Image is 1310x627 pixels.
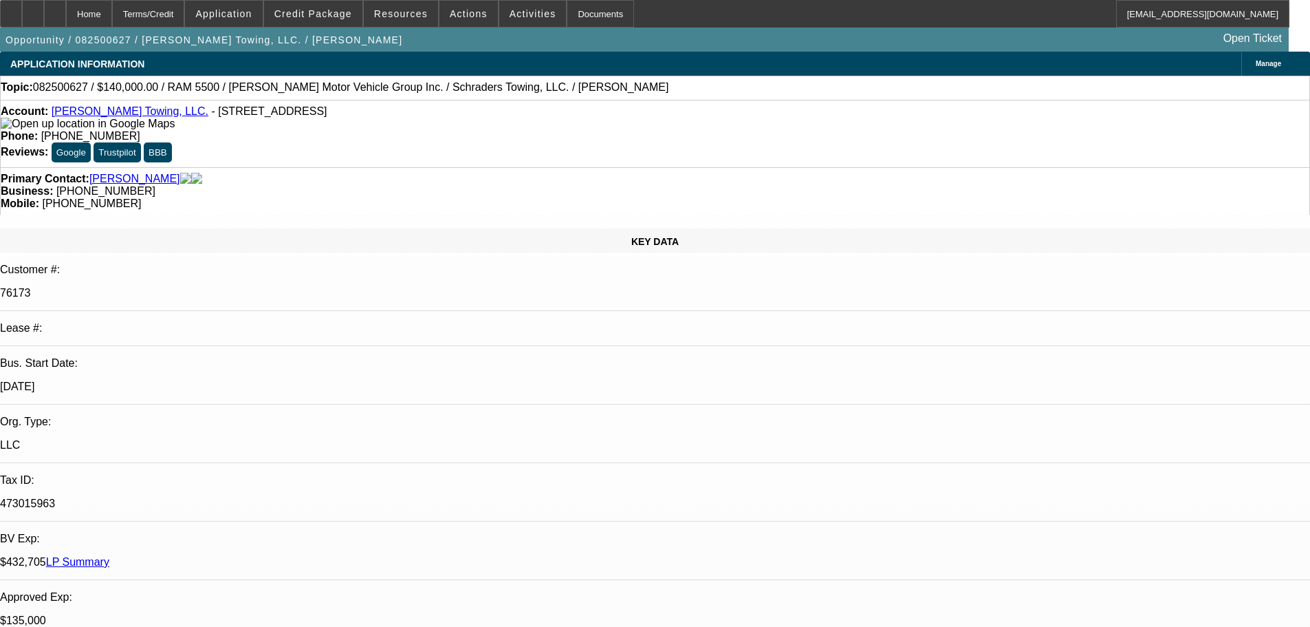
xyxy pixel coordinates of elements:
[1,173,89,185] strong: Primary Contact:
[94,142,140,162] button: Trustpilot
[42,198,141,209] span: [PHONE_NUMBER]
[450,8,488,19] span: Actions
[1,105,48,117] strong: Account:
[499,1,567,27] button: Activities
[264,1,362,27] button: Credit Package
[33,81,669,94] span: 082500627 / $140,000.00 / RAM 5500 / [PERSON_NAME] Motor Vehicle Group Inc. / Schraders Towing, L...
[46,556,109,568] a: LP Summary
[374,8,428,19] span: Resources
[6,34,402,45] span: Opportunity / 082500627 / [PERSON_NAME] Towing, LLC. / [PERSON_NAME]
[1,146,48,158] strong: Reviews:
[1,118,175,129] a: View Google Maps
[631,236,679,247] span: KEY DATA
[52,105,208,117] a: [PERSON_NAME] Towing, LLC.
[274,8,352,19] span: Credit Package
[10,59,144,70] span: APPLICATION INFORMATION
[439,1,498,27] button: Actions
[1,185,53,197] strong: Business:
[1218,27,1287,50] a: Open Ticket
[195,8,252,19] span: Application
[211,105,327,117] span: - [STREET_ADDRESS]
[1,118,175,130] img: Open up location in Google Maps
[1,81,33,94] strong: Topic:
[185,1,262,27] button: Application
[364,1,438,27] button: Resources
[52,142,91,162] button: Google
[89,173,180,185] a: [PERSON_NAME]
[1,198,39,209] strong: Mobile:
[56,185,155,197] span: [PHONE_NUMBER]
[144,142,172,162] button: BBB
[1,130,38,142] strong: Phone:
[1256,60,1281,67] span: Manage
[191,173,202,185] img: linkedin-icon.png
[180,173,191,185] img: facebook-icon.png
[510,8,556,19] span: Activities
[41,130,140,142] span: [PHONE_NUMBER]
